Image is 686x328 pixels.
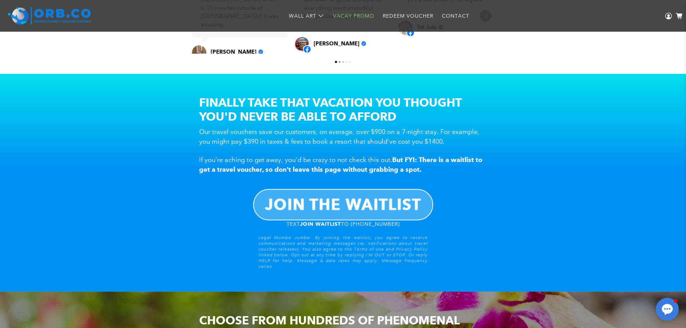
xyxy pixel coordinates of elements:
span: If you're aching to get away, you'd be crazy to not check this out. [199,156,482,174]
button: Open chat window [656,298,679,321]
a: Vacay Promo [329,6,378,26]
a: TEXTJOIN WAITLISTTO [PHONE_NUMBER] [287,220,400,227]
em: Legal Mumbo Jumbo: By joining the waitlsit, you agree to receive communications and marketing mes... [259,235,428,269]
a: Wall Art [284,6,329,26]
span: TEXT TO [PHONE_NUMBER] [287,221,400,227]
a: Redeem Voucher [378,6,438,26]
a: View on Facebook [295,37,309,51]
a: Review by Jessica Shultz Duran [314,40,366,47]
img: Brittany Paradise [192,45,206,60]
img: Jessica Shultz Duran [295,37,309,51]
span: [PERSON_NAME] [211,49,256,55]
a: View on Facebook [398,21,413,35]
a: Contact [438,6,474,26]
a: View on Facebook [192,45,206,60]
span: Our travel vouchers save our customers, on average, over $900 on a 7-night stay. For example, you... [199,128,479,145]
strong: JOIN WAITLIST [300,221,341,227]
span: [PERSON_NAME] [314,40,359,47]
a: JOIN THE WAITLIST [253,189,433,220]
a: Review by Brittany Paradise [211,49,263,55]
strong: But FYI: There is a waitlist to get a travel voucher, so don't leave this page without grabbing a... [199,156,482,174]
div: Verified Customer [361,41,366,46]
div: Verified Customer [258,49,263,54]
b: JOIN THE WAITLIST [265,195,421,214]
h2: FINALLY TAKE THAT VACATION YOU THOUGHT YOU'D NEVER BE ABLE TO AFFORD [199,95,487,123]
